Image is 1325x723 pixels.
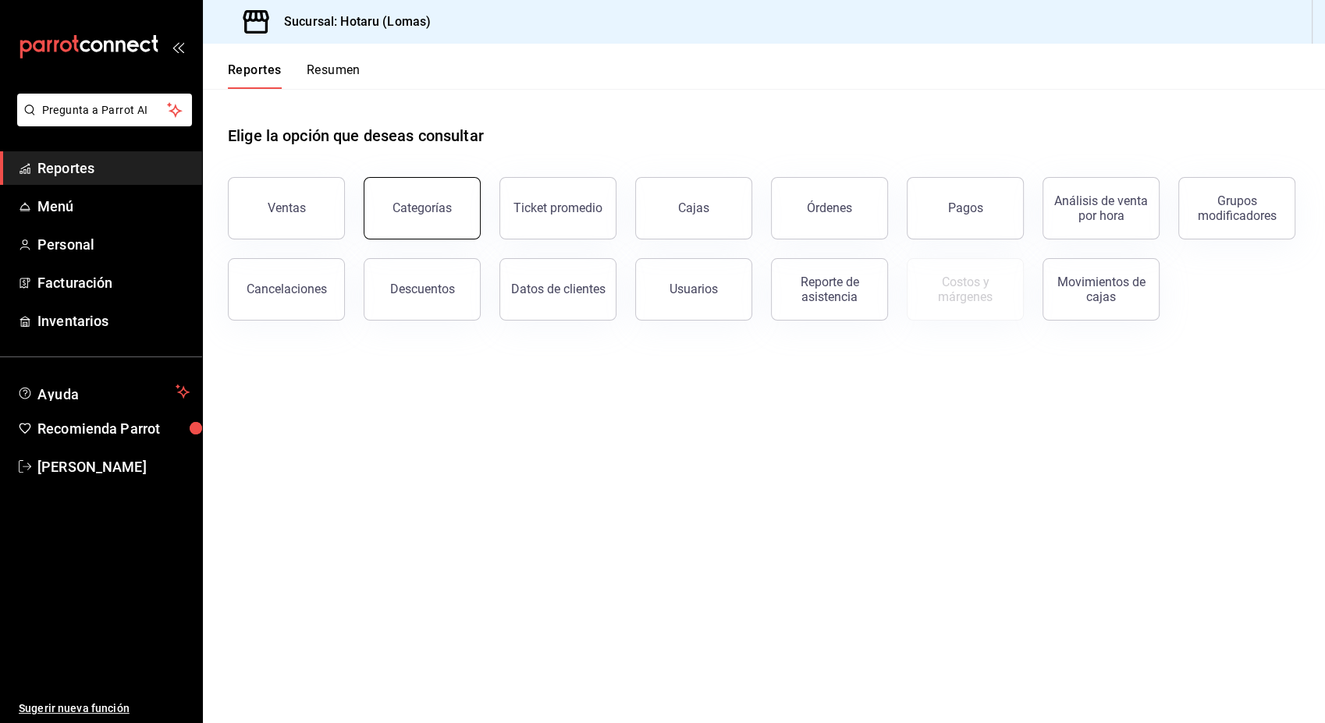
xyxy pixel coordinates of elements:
[771,177,888,239] button: Órdenes
[917,275,1014,304] div: Costos y márgenes
[670,282,718,296] div: Usuarios
[635,258,752,321] button: Usuarios
[19,702,130,714] font: Sugerir nueva función
[247,282,327,296] div: Cancelaciones
[42,102,168,119] span: Pregunta a Parrot AI
[272,12,431,31] h3: Sucursal: Hotaru (Lomas)
[228,258,345,321] button: Cancelaciones
[364,258,481,321] button: Descuentos
[907,177,1024,239] button: Pagos
[781,275,878,304] div: Reporte de asistencia
[172,41,184,53] button: open_drawer_menu
[1188,193,1285,223] div: Grupos modificadores
[635,177,752,239] button: Cajas
[37,382,169,401] span: Ayuda
[37,420,160,437] font: Recomienda Parrot
[37,275,112,291] font: Facturación
[948,200,983,215] div: Pagos
[228,62,282,78] font: Reportes
[17,94,192,126] button: Pregunta a Parrot AI
[390,282,455,296] div: Descuentos
[907,258,1024,321] button: Contrata inventarios para ver este reporte
[228,62,361,89] div: Pestañas de navegación
[11,113,192,129] a: Pregunta a Parrot AI
[37,313,108,329] font: Inventarios
[364,177,481,239] button: Categorías
[268,200,306,215] div: Ventas
[771,258,888,321] button: Reporte de asistencia
[1043,177,1160,239] button: Análisis de venta por hora
[513,200,602,215] div: Ticket promedio
[37,236,94,253] font: Personal
[1178,177,1295,239] button: Grupos modificadores
[37,160,94,176] font: Reportes
[499,177,616,239] button: Ticket promedio
[511,282,606,296] div: Datos de clientes
[499,258,616,321] button: Datos de clientes
[1043,258,1160,321] button: Movimientos de cajas
[393,200,452,215] div: Categorías
[678,200,709,215] div: Cajas
[307,62,361,89] button: Resumen
[228,124,484,147] h1: Elige la opción que deseas consultar
[37,459,147,475] font: [PERSON_NAME]
[228,177,345,239] button: Ventas
[807,200,852,215] div: Órdenes
[37,198,74,214] font: Menú
[1053,275,1149,304] div: Movimientos de cajas
[1053,193,1149,223] div: Análisis de venta por hora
